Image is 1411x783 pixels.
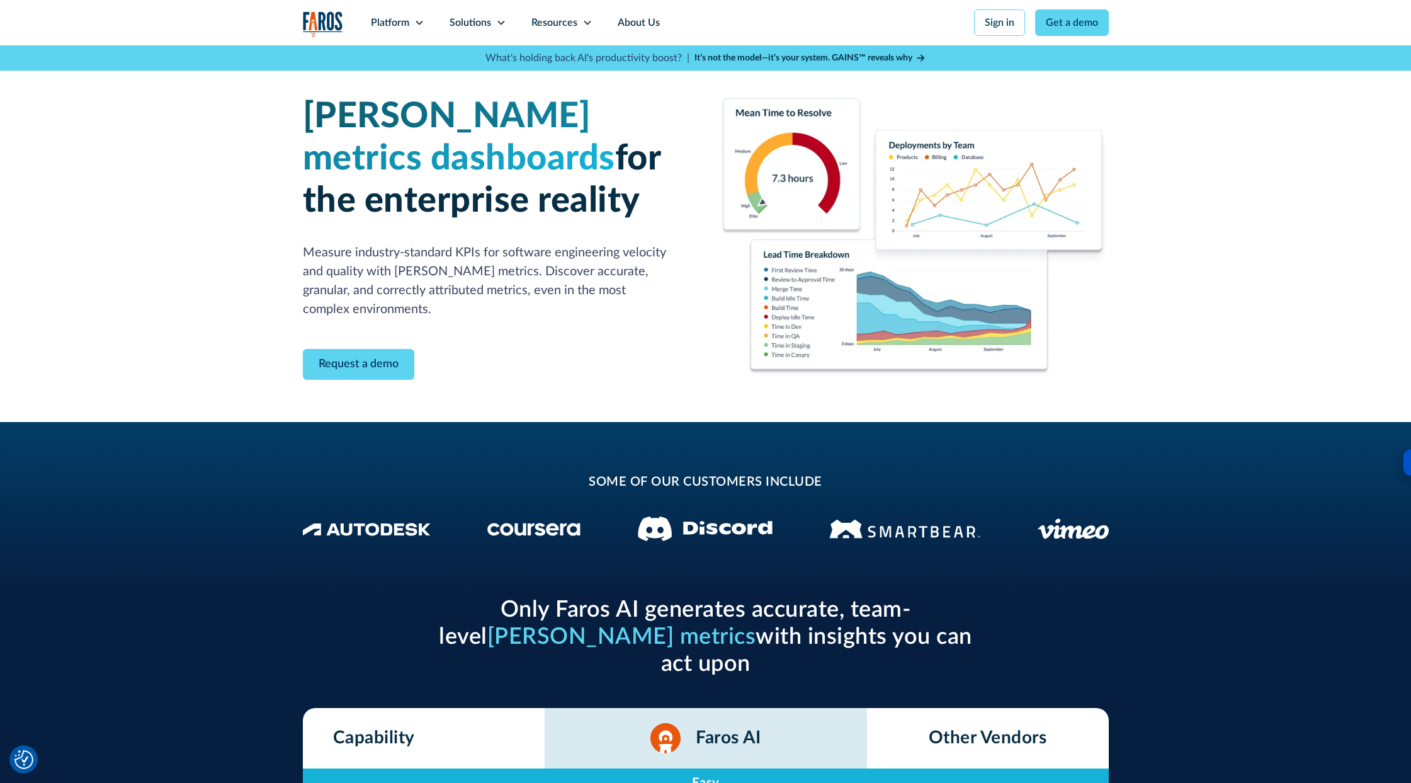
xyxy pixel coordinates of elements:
[721,98,1109,377] img: Dora Metrics Dashboard
[531,15,577,30] div: Resources
[487,523,581,536] img: Coursera Logo
[404,472,1008,491] h2: some of our customers include
[694,52,926,65] a: It’s not the model—it’s your system. GAINS™ reveals why
[303,11,343,37] a: home
[650,723,681,753] img: Faros AI logo
[14,750,33,769] button: Cookie Settings
[303,99,615,176] span: [PERSON_NAME] metrics dashboards
[371,15,409,30] div: Platform
[333,728,415,749] div: Capability
[829,517,980,540] img: Smartbear Logo
[638,517,773,541] img: Discord logo
[694,54,912,62] strong: It’s not the model—it’s your system. GAINS™ reveals why
[303,96,691,223] h1: for the enterprise reality
[450,15,491,30] div: Solutions
[303,243,691,319] p: Measure industry-standard KPIs for software engineering velocity and quality with [PERSON_NAME] m...
[487,626,756,648] span: [PERSON_NAME] metrics
[404,597,1008,678] h2: Only Faros AI generates accurate, team-level with insights you can act upon
[303,11,343,37] img: Logo of the analytics and reporting company Faros.
[14,750,33,769] img: Revisit consent button
[1038,518,1109,539] img: Vimeo logo
[1035,9,1109,36] a: Get a demo
[303,523,431,536] img: Autodesk Logo
[696,728,761,749] div: Faros AI
[485,50,689,66] p: What's holding back AI's productivity boost? |
[974,9,1025,36] a: Sign in
[880,728,1096,749] div: Other Vendors
[303,349,414,380] a: Contact Modal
